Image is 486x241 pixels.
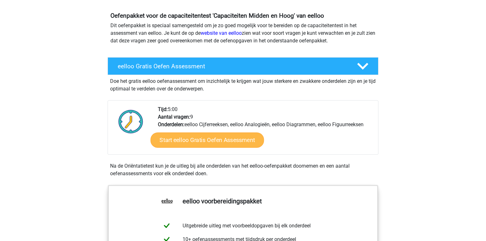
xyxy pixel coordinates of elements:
h4: eelloo Gratis Oefen Assessment [118,63,347,70]
b: Aantal vragen: [158,114,190,120]
p: Dit oefenpakket is speciaal samengesteld om je zo goed mogelijk voor te bereiden op de capaciteit... [110,22,376,45]
b: Oefenpakket voor de capaciteitentest 'Capaciteiten Midden en Hoog' van eelloo [110,12,324,19]
img: Klok [115,106,147,137]
div: Doe het gratis eelloo oefenassessment om inzichtelijk te krijgen wat jouw sterkere en zwakkere on... [108,75,378,93]
div: Na de Oriëntatietest kun je de uitleg bij alle onderdelen van het eelloo-oefenpakket doornemen en... [108,162,378,177]
b: Onderdelen: [158,121,184,127]
a: eelloo Gratis Oefen Assessment [105,57,381,75]
a: Start eelloo Gratis Oefen Assessment [151,133,264,148]
a: website van eelloo [201,30,242,36]
div: 5:00 9 eelloo Cijferreeksen, eelloo Analogieën, eelloo Diagrammen, eelloo Figuurreeksen [153,106,378,154]
b: Tijd: [158,106,168,112]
